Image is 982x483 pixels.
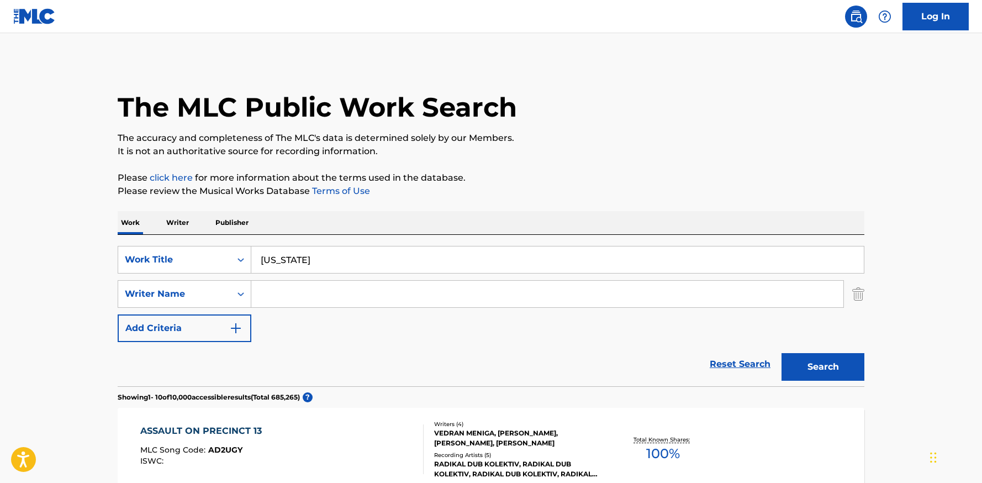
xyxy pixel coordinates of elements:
[845,6,867,28] a: Public Search
[951,313,982,405] iframe: Resource Center
[303,392,313,402] span: ?
[140,445,208,455] span: MLC Song Code :
[434,459,601,479] div: RADIKAL DUB KOLEKTIV, RADIKAL DUB KOLEKTIV, RADIKAL DUB KOLEKTIV, RADIKAL DUB KOLEKTIV, RADIKAL D...
[852,280,864,308] img: Delete Criterion
[118,132,864,145] p: The accuracy and completeness of The MLC's data is determined solely by our Members.
[646,444,680,464] span: 100 %
[118,91,517,124] h1: The MLC Public Work Search
[212,211,252,234] p: Publisher
[310,186,370,196] a: Terms of Use
[150,172,193,183] a: click here
[902,3,969,30] a: Log In
[633,435,693,444] p: Total Known Shares:
[208,445,242,455] span: AD2UGY
[163,211,192,234] p: Writer
[930,441,937,474] div: Drag
[118,145,864,158] p: It is not an authoritative source for recording information.
[782,353,864,381] button: Search
[118,246,864,386] form: Search Form
[118,211,143,234] p: Work
[118,392,300,402] p: Showing 1 - 10 of 10,000 accessible results (Total 685,265 )
[874,6,896,28] div: Help
[434,451,601,459] div: Recording Artists ( 5 )
[229,322,242,335] img: 9d2ae6d4665cec9f34b9.svg
[118,171,864,185] p: Please for more information about the terms used in the database.
[140,424,267,438] div: ASSAULT ON PRECINCT 13
[927,430,982,483] iframe: Chat Widget
[125,287,224,301] div: Writer Name
[140,456,166,466] span: ISWC :
[118,314,251,342] button: Add Criteria
[125,253,224,266] div: Work Title
[878,10,891,23] img: help
[434,428,601,448] div: VEDRAN MENIGA, [PERSON_NAME], [PERSON_NAME], [PERSON_NAME]
[704,352,776,376] a: Reset Search
[434,420,601,428] div: Writers ( 4 )
[849,10,863,23] img: search
[118,185,864,198] p: Please review the Musical Works Database
[13,8,56,24] img: MLC Logo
